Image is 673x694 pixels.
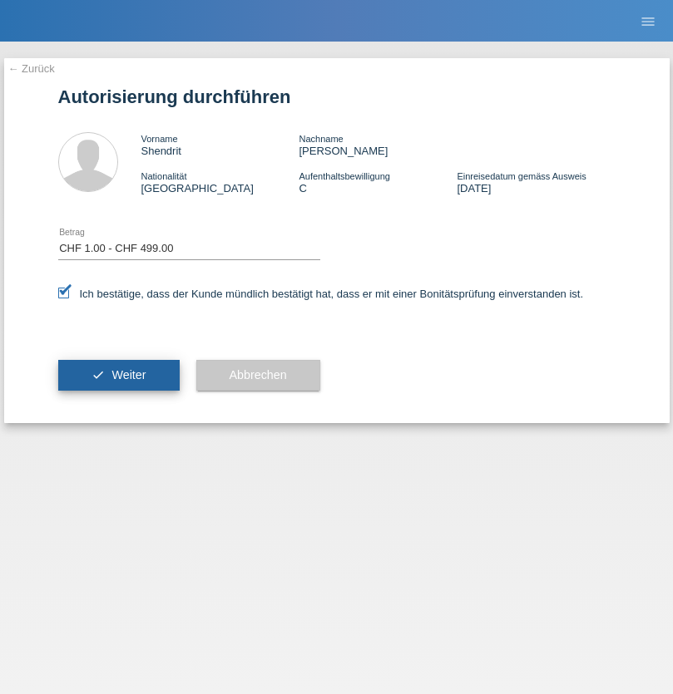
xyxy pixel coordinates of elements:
[141,132,299,157] div: Shendrit
[92,368,105,381] i: check
[141,170,299,194] div: [GEOGRAPHIC_DATA]
[299,170,457,194] div: C
[631,16,665,26] a: menu
[141,134,178,144] span: Vorname
[58,288,584,300] label: Ich bestätige, dass der Kunde mündlich bestätigt hat, dass er mit einer Bonitätsprüfung einversta...
[111,368,146,381] span: Weiter
[141,171,187,181] span: Nationalität
[299,134,343,144] span: Nachname
[196,360,320,391] button: Abbrechen
[58,360,180,391] button: check Weiter
[299,132,457,157] div: [PERSON_NAME]
[457,171,586,181] span: Einreisedatum gemäss Ausweis
[640,13,656,30] i: menu
[8,62,55,75] a: ← Zurück
[299,171,389,181] span: Aufenthaltsbewilligung
[457,170,615,194] div: [DATE]
[58,86,616,107] h1: Autorisierung durchführen
[230,368,287,381] span: Abbrechen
